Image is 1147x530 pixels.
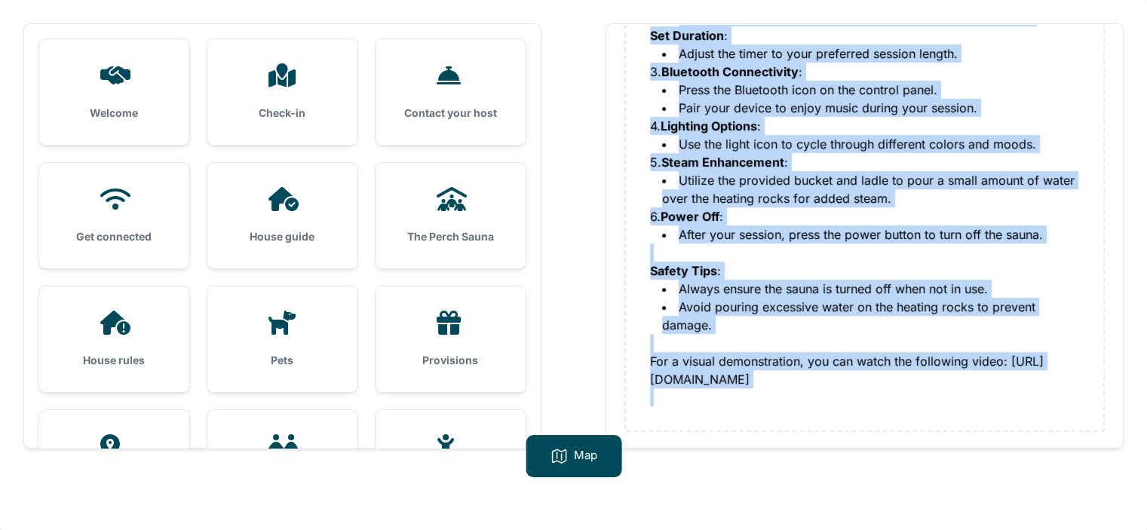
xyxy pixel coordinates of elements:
[39,39,189,145] a: Welcome
[207,410,357,516] a: Wellness
[574,447,597,465] p: Map
[207,163,357,268] a: House guide
[650,28,724,43] strong: Set Duration
[650,352,1079,388] div: For a visual demonstration, you can watch the following video: [URL][DOMAIN_NAME]
[63,106,165,121] h3: Welcome
[662,280,1079,298] li: Always ensure the sauna is turned off when not in use.
[662,99,1079,117] li: Pair your device to enjoy music during your session.
[661,64,799,79] strong: Bluetooth Connectivity
[661,209,719,224] strong: Power Off
[376,410,526,516] a: Kids attractions
[650,263,717,278] strong: Safety Tips
[650,262,1079,280] div: :
[662,225,1079,244] li: After your session, press the power button to turn off the sauna.
[63,229,165,244] h3: Get connected
[662,44,1079,63] li: Adjust the timer to your preferred session length.
[376,39,526,145] a: Contact your host
[650,153,1079,171] div: 5. :
[39,410,189,516] a: Area guide
[232,353,333,368] h3: Pets
[661,155,784,170] strong: Steam Enhancement
[232,106,333,121] h3: Check-in
[39,286,189,392] a: House rules
[650,207,1079,225] div: 6. :
[661,118,757,133] strong: Lighting Options
[207,39,357,145] a: Check-in
[662,81,1079,99] li: Press the Bluetooth icon on the control panel.
[400,229,501,244] h3: The Perch Sauna
[662,135,1079,153] li: Use the light icon to cycle through different colors and moods.
[650,26,1079,44] div: :
[232,229,333,244] h3: House guide
[400,353,501,368] h3: Provisions
[39,163,189,268] a: Get connected
[650,117,1079,135] div: 4. :
[63,353,165,368] h3: House rules
[662,298,1079,334] li: Avoid pouring excessive water on the heating rocks to prevent damage.
[207,286,357,392] a: Pets
[662,171,1079,207] li: Utilize the provided bucket and ladle to pour a small amount of water over the heating rocks for ...
[376,163,526,268] a: The Perch Sauna
[650,63,1079,81] div: 3. :
[400,106,501,121] h3: Contact your host
[376,286,526,392] a: Provisions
